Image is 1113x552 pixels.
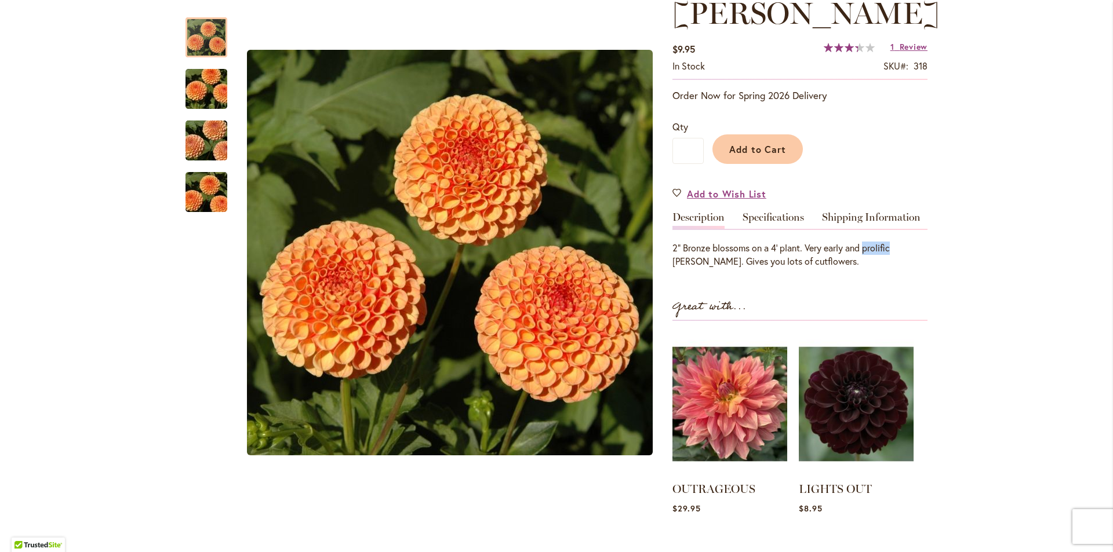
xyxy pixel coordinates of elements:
div: AMBER QUEEN [185,160,227,212]
img: AMBER QUEEN [247,50,653,455]
a: Specifications [743,212,804,229]
img: AMBER QUEEN [165,113,248,169]
img: AMBER QUEEN [165,164,248,220]
p: Order Now for Spring 2026 Delivery [672,89,927,103]
a: OUTRAGEOUS [672,482,755,496]
button: Add to Cart [712,134,803,164]
div: AMBER QUEEN [185,57,239,109]
div: 67% [824,43,875,52]
span: $8.95 [799,503,823,514]
div: AMBER QUEEN [185,6,239,57]
span: Add to Wish List [687,187,766,200]
div: Detailed Product Info [672,212,927,268]
span: Add to Cart [729,143,787,155]
div: AMBER QUEEN [185,109,239,160]
img: LIGHTS OUT [799,332,914,476]
p: 2" Bronze blossoms on a 4' plant. Very early and prolific [PERSON_NAME]. Gives you lots of cutflo... [672,242,927,268]
div: Product Images [239,6,714,500]
a: 1 Review [890,41,927,52]
div: AMBER QUEENAMBER QUEENAMBER QUEEN [239,6,661,500]
span: Review [900,41,927,52]
a: Shipping Information [822,212,921,229]
img: AMBER QUEEN [165,61,248,117]
div: AMBER QUEEN [239,6,661,500]
span: 1 [890,41,894,52]
a: Description [672,212,725,229]
img: OUTRAGEOUS [672,332,787,476]
div: Availability [672,60,705,73]
span: In stock [672,60,705,72]
a: LIGHTS OUT [799,482,872,496]
span: $9.95 [672,43,695,55]
strong: SKU [883,60,908,72]
iframe: Launch Accessibility Center [9,511,41,543]
strong: Great with... [672,297,747,316]
span: Qty [672,120,688,133]
span: $29.95 [672,503,701,514]
a: Add to Wish List [672,187,766,200]
div: 318 [914,60,927,73]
